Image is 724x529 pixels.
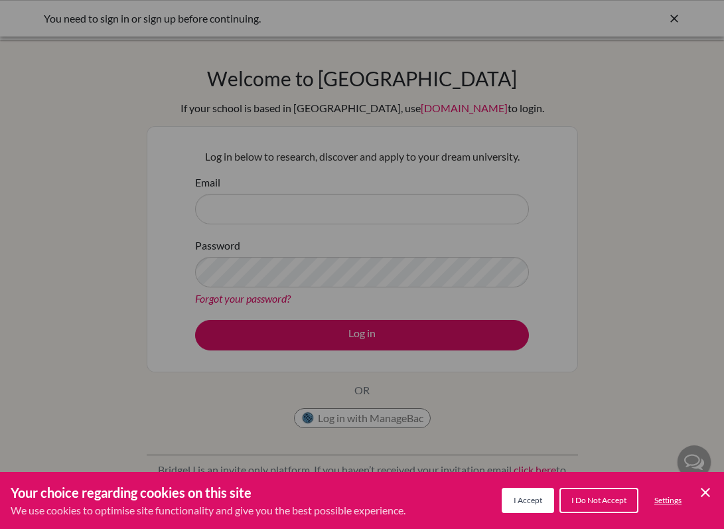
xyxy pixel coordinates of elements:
[31,9,58,21] span: Help
[559,488,638,513] button: I Do Not Accept
[11,502,405,518] p: We use cookies to optimise site functionality and give you the best possible experience.
[644,489,692,512] button: Settings
[654,495,682,505] span: Settings
[571,495,626,505] span: I Do Not Accept
[11,483,405,502] h3: Your choice regarding cookies on this site
[514,495,542,505] span: I Accept
[697,485,713,500] button: Save and close
[502,488,554,513] button: I Accept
